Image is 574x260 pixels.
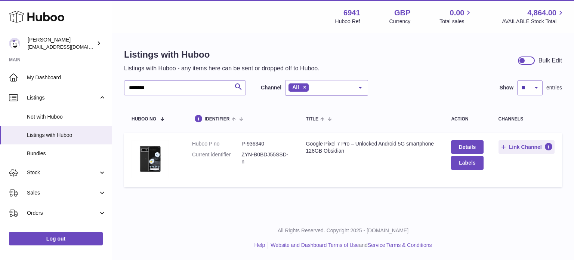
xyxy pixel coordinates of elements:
[499,117,555,122] div: channels
[451,140,483,154] a: Details
[27,74,106,81] span: My Dashboard
[439,8,473,25] a: 0.00 Total sales
[9,232,103,245] a: Log out
[268,242,432,249] li: and
[394,8,410,18] strong: GBP
[205,117,230,122] span: identifier
[306,140,436,155] div: Google Pixel 7 Pro – Unlocked Android 5G smartphone 128GB Obsidian
[306,117,318,122] span: title
[192,140,241,147] dt: Huboo P no
[500,84,513,91] label: Show
[502,18,565,25] span: AVAILABLE Stock Total
[124,49,320,61] h1: Listings with Huboo
[499,140,555,154] button: Link Channel
[439,18,473,25] span: Total sales
[451,117,483,122] div: action
[118,227,568,234] p: All Rights Reserved. Copyright 2025 - [DOMAIN_NAME]
[389,18,411,25] div: Currency
[132,140,169,178] img: Google Pixel 7 Pro – Unlocked Android 5G smartphone 128GB Obsidian
[132,117,156,122] span: Huboo no
[27,150,106,157] span: Bundles
[27,230,106,237] span: Usage
[27,189,98,196] span: Sales
[509,144,542,150] span: Link Channel
[546,84,562,91] span: entries
[254,242,265,248] a: Help
[27,132,106,139] span: Listings with Huboo
[27,94,98,101] span: Listings
[28,44,110,50] span: [EMAIL_ADDRESS][DOMAIN_NAME]
[241,140,291,147] dd: P-936340
[27,169,98,176] span: Stock
[502,8,565,25] a: 4,864.00 AVAILABLE Stock Total
[538,56,562,65] div: Bulk Edit
[27,209,98,217] span: Orders
[28,36,95,51] div: [PERSON_NAME]
[271,242,359,248] a: Website and Dashboard Terms of Use
[343,8,360,18] strong: 6941
[261,84,281,91] label: Channel
[9,38,20,49] img: internalAdmin-6941@internal.huboo.com
[335,18,360,25] div: Huboo Ref
[368,242,432,248] a: Service Terms & Conditions
[192,151,241,165] dt: Current identifier
[27,113,106,120] span: Not with Huboo
[124,64,320,73] p: Listings with Huboo - any items here can be sent or dropped off to Huboo.
[527,8,556,18] span: 4,864.00
[241,151,291,165] dd: ZYN-B0BDJ55SSD-n
[450,8,465,18] span: 0.00
[451,156,483,169] button: Labels
[292,84,299,90] span: All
